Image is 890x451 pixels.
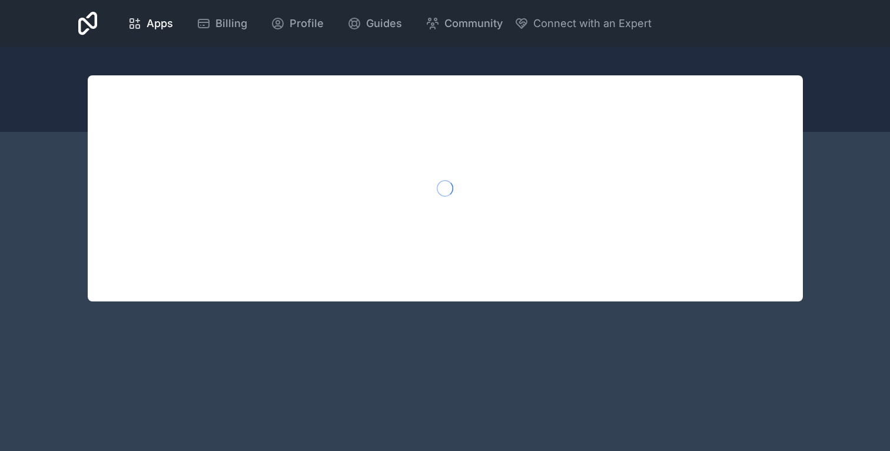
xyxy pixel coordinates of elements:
[187,11,257,37] a: Billing
[338,11,411,37] a: Guides
[444,15,503,32] span: Community
[416,11,512,37] a: Community
[147,15,173,32] span: Apps
[533,15,652,32] span: Connect with an Expert
[290,15,324,32] span: Profile
[514,15,652,32] button: Connect with an Expert
[118,11,182,37] a: Apps
[261,11,333,37] a: Profile
[366,15,402,32] span: Guides
[215,15,247,32] span: Billing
